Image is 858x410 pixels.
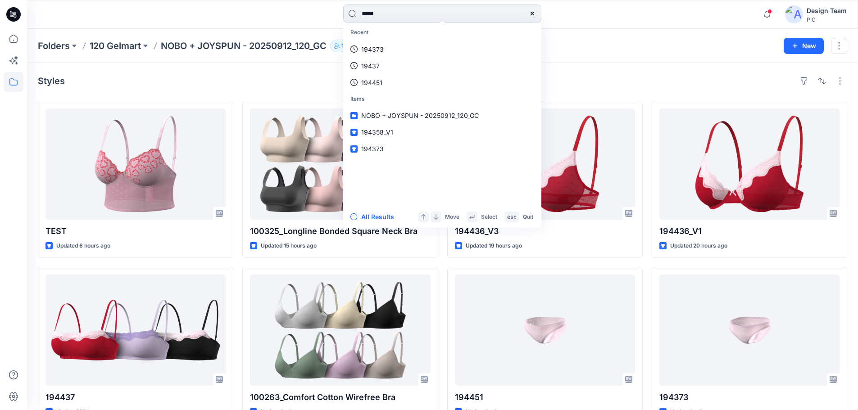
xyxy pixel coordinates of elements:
a: 194436_V3 [455,108,635,220]
a: 194451 [455,275,635,386]
button: All Results [350,212,400,222]
h4: Styles [38,76,65,86]
p: TEST [45,225,226,238]
a: 120 Gelmart [90,40,141,52]
p: Updated 6 hours ago [56,241,110,251]
p: Quit [523,212,533,222]
p: NOBO + JOYSPUN - 20250912_120_GC [161,40,327,52]
span: NOBO + JOYSPUN - 20250912_120_GC [361,112,479,119]
button: 10 [330,40,359,52]
p: 194436_V3 [455,225,635,238]
a: NOBO + JOYSPUN - 20250912_120_GC [345,107,540,124]
button: New [784,38,824,54]
a: 194451 [345,74,540,91]
p: Select [481,212,497,222]
p: 100263_Comfort Cotton Wirefree Bra [250,391,430,404]
p: 19437 [361,61,380,71]
a: 194373 [345,41,540,58]
a: Folders [38,40,70,52]
a: 194373 [345,140,540,157]
a: 100325_Longline Bonded Square Neck Bra [250,108,430,220]
p: 194373 [361,45,384,54]
p: 194451 [361,78,382,87]
p: 194437 [45,391,226,404]
p: 10 [341,41,347,51]
div: PIC [807,16,847,23]
p: Recent [345,24,540,41]
p: 100325_Longline Bonded Square Neck Bra [250,225,430,238]
a: 100263_Comfort Cotton Wirefree Bra [250,275,430,386]
p: 194451 [455,391,635,404]
p: Updated 20 hours ago [670,241,727,251]
a: 19437 [345,58,540,74]
div: Design Team [807,5,847,16]
p: Move [445,212,459,222]
a: 194437 [45,275,226,386]
p: 194436_V1 [659,225,840,238]
p: 194373 [659,391,840,404]
img: avatar [785,5,803,23]
p: Updated 19 hours ago [466,241,522,251]
a: 194436_V1 [659,108,840,220]
p: Updated 15 hours ago [261,241,317,251]
a: 194373 [659,275,840,386]
a: 194358_V1 [345,124,540,140]
a: TEST [45,108,226,220]
span: 194358_V1 [361,128,393,136]
p: esc [507,212,517,222]
p: Items [345,91,540,108]
span: 194373 [361,145,384,153]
